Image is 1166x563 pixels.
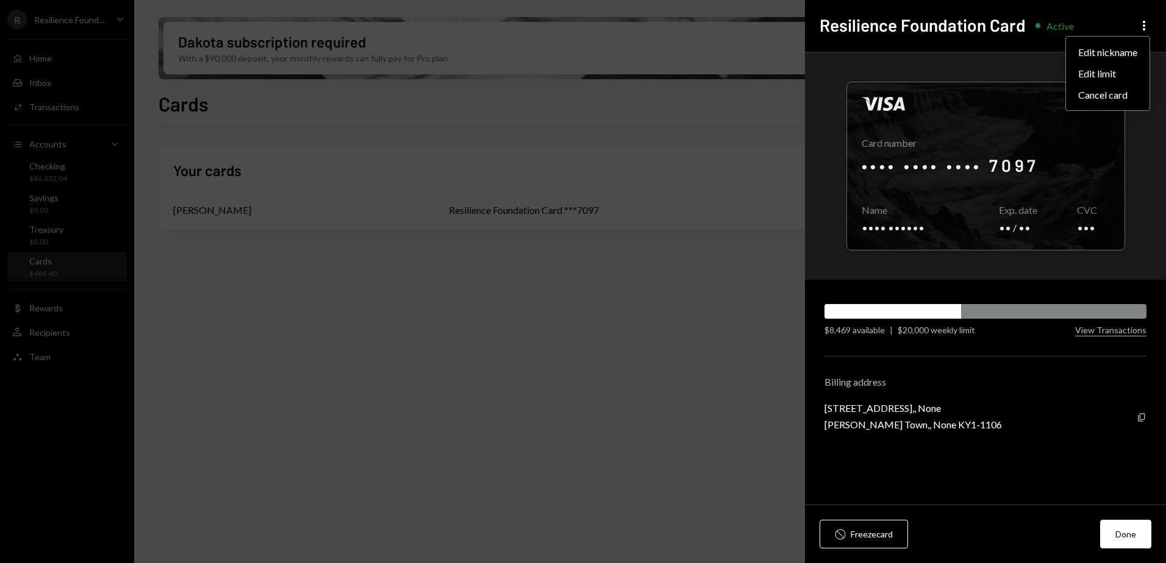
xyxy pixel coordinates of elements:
[1071,63,1145,84] div: Edit limit
[898,324,975,336] div: $20,000 weekly limit
[1075,325,1146,336] button: View Transactions
[820,13,1026,37] h2: Resilience Foundation Card
[824,402,1002,414] div: [STREET_ADDRESS],, None
[890,324,893,336] div: |
[851,528,893,540] div: Freeze card
[1100,520,1151,548] button: Done
[1071,84,1145,105] div: Cancel card
[824,419,1002,430] div: [PERSON_NAME] Town,, None KY1-1106
[1046,20,1074,32] div: Active
[824,376,1146,388] div: Billing address
[846,82,1125,250] div: Click to reveal
[820,520,908,548] button: Freezecard
[824,324,885,336] div: $8,469 available
[1071,41,1145,63] div: Edit nickname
